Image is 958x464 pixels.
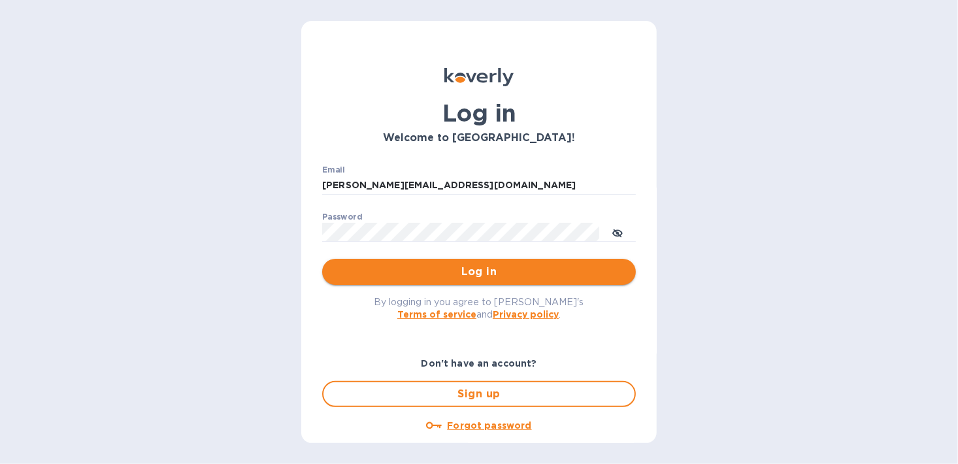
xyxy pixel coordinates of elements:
[322,213,362,221] label: Password
[447,420,531,431] u: Forgot password
[322,166,345,174] label: Email
[397,309,476,320] a: Terms of service
[322,99,636,127] h1: Log in
[322,132,636,144] h3: Welcome to [GEOGRAPHIC_DATA]!
[604,219,631,245] button: toggle password visibility
[334,386,624,402] span: Sign up
[322,176,636,195] input: Enter email address
[333,264,625,280] span: Log in
[421,358,537,369] b: Don't have an account?
[444,68,514,86] img: Koverly
[374,297,584,320] span: By logging in you agree to [PERSON_NAME]'s and .
[493,309,559,320] a: Privacy policy
[322,259,636,285] button: Log in
[322,381,636,407] button: Sign up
